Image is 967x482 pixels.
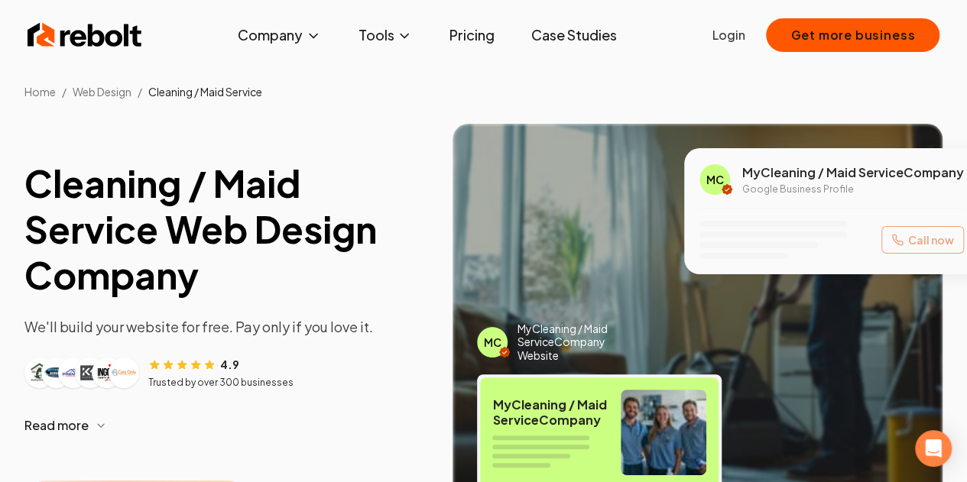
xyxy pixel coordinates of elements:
p: Google Business Profile [742,183,964,196]
img: Customer logo 4 [78,361,102,385]
article: Customer reviews [24,356,428,389]
div: Open Intercom Messenger [915,430,952,467]
span: My Cleaning / Maid Service Company Website [517,322,640,363]
span: My Cleaning / Maid Service Company [492,397,608,428]
a: Pricing [436,20,506,50]
button: Tools [346,20,424,50]
img: Customer logo 5 [95,361,119,385]
img: Rebolt Logo [28,20,142,50]
span: Read more [24,416,89,435]
span: MC [484,335,501,350]
a: Case Studies [518,20,628,50]
img: Customer logo 2 [44,361,69,385]
p: We'll build your website for free. Pay only if you love it. [24,316,428,338]
img: Customer logo 1 [28,361,52,385]
a: Home [24,85,56,99]
span: MC [706,172,724,187]
p: Trusted by over 300 businesses [148,377,294,389]
img: Cleaning / Maid Service team [621,390,706,475]
img: Customer logo 6 [112,361,136,385]
span: Cleaning / Maid Service [148,85,262,99]
span: Web Design [73,85,131,99]
li: / [62,84,67,99]
span: My Cleaning / Maid Service Company [742,163,964,182]
button: Read more [24,407,428,444]
div: Rating: 4.9 out of 5 stars [148,356,239,372]
button: Get more business [766,18,939,52]
h1: Cleaning / Maid Service Web Design Company [24,160,428,298]
a: Login [712,26,745,44]
div: Customer logos [24,357,139,388]
img: Customer logo 3 [61,361,86,385]
button: Company [226,20,333,50]
span: 4.9 [220,357,239,372]
li: / [138,84,142,99]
